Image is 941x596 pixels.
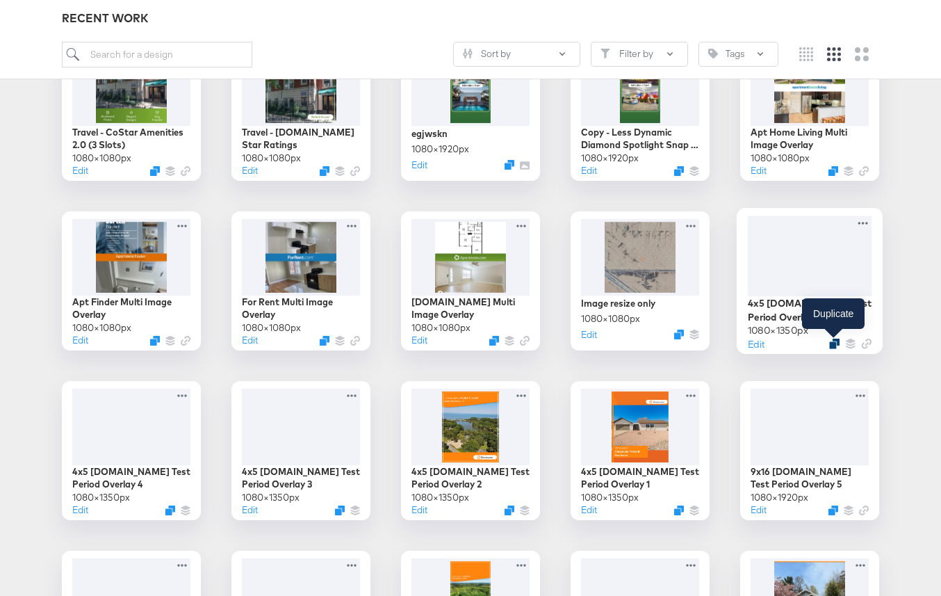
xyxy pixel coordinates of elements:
button: Edit [748,337,764,350]
div: Apt Finder Multi Image Overlay1080×1080pxEditDuplicate [62,211,201,351]
button: Edit [751,504,767,517]
div: 4x5 [DOMAIN_NAME] Test Period Overlay 1 [581,465,699,491]
svg: Duplicate [828,506,838,515]
button: Duplicate [150,166,160,176]
div: Image resize only [581,297,655,310]
div: RECENT WORK [62,10,879,26]
svg: Link [350,166,360,176]
button: Duplicate [828,166,838,176]
button: Edit [411,334,427,347]
svg: Duplicate [320,166,329,176]
svg: Tag [708,49,718,58]
input: Search for a design [62,42,252,67]
svg: Duplicate [674,166,684,176]
button: Duplicate [505,506,514,515]
svg: Filter [600,49,610,58]
svg: Duplicate [335,506,345,515]
div: Travel - [DOMAIN_NAME] Star Ratings [242,126,360,152]
div: egjwskn1080×1920pxEditDuplicate [401,42,540,181]
svg: Duplicate [150,336,160,346]
div: 1080 × 1920 px [751,491,808,504]
div: 1080 × 1080 px [72,152,131,165]
div: egjwskn [411,127,448,140]
button: Edit [751,164,767,177]
svg: Duplicate [674,330,684,339]
button: Edit [581,504,597,517]
div: 1080 × 1920 px [581,152,639,165]
button: FilterFilter by [591,42,688,67]
svg: Duplicate [165,506,175,515]
div: 9x16 [DOMAIN_NAME] Test Period Overlay 51080×1920pxEditDuplicate [740,381,879,520]
div: 1080 × 1080 px [581,312,640,325]
button: SlidersSort by [453,42,580,67]
div: 4x5 [DOMAIN_NAME] Test Period Overlay 4 [72,465,190,491]
div: For Rent Multi Image Overlay1080×1080pxEditDuplicate [231,211,370,351]
div: 4x5 [DOMAIN_NAME] Test Period Overlay 3 [242,465,360,491]
button: Edit [411,159,427,172]
button: Edit [72,504,88,517]
div: Image resize only1080×1080pxEditDuplicate [571,211,710,351]
div: 1080 × 1080 px [72,321,131,335]
button: Edit [242,504,258,517]
button: Edit [242,164,258,177]
div: 4x5 [DOMAIN_NAME] Test Period Overlay 41080×1350pxEditDuplicate [62,381,201,520]
div: 1080 × 1080 px [751,152,810,165]
div: 4x5 [DOMAIN_NAME] Test Period Overlay 11080×1350pxEditDuplicate [571,381,710,520]
svg: Sliders [463,49,473,58]
div: Copy - Less Dynamic Diamond Spotlight Snap Overlay1080×1920pxEditDuplicate [571,42,710,181]
div: 1080 × 1350 px [72,491,130,504]
svg: Medium grid [827,47,841,61]
div: 4x5 [DOMAIN_NAME] Test Period Overlay 31080×1350pxEditDuplicate [231,381,370,520]
div: 1080 × 1350 px [748,323,808,337]
svg: Duplicate [829,339,840,349]
div: 1080 × 1080 px [242,321,301,335]
button: Edit [581,328,597,341]
div: Apt Finder Multi Image Overlay [72,296,190,321]
div: 1080 × 1350 px [581,491,639,504]
div: 9x16 [DOMAIN_NAME] Test Period Overlay 5 [751,465,869,491]
svg: Duplicate [505,160,514,170]
svg: Large grid [855,47,869,61]
svg: Small grid [799,47,813,61]
svg: Link [859,506,869,515]
div: 4x5 [DOMAIN_NAME] Test Period Overlay 51080×1350pxEditDuplicate [737,208,883,354]
div: 1080 × 1080 px [411,321,470,335]
svg: Link [181,166,190,176]
button: Edit [72,164,88,177]
div: [DOMAIN_NAME] Multi Image Overlay [411,296,530,321]
div: Travel - CoStar Amenities 2.0 (3 Slots)1080×1080pxEditDuplicate [62,42,201,181]
div: 1080 × 1350 px [411,491,469,504]
div: 1080 × 1350 px [242,491,300,504]
svg: Duplicate [489,336,499,346]
div: [DOMAIN_NAME] Multi Image Overlay1080×1080pxEditDuplicate [401,211,540,351]
div: For Rent Multi Image Overlay [242,296,360,321]
svg: Link [862,339,872,349]
svg: Link [181,336,190,346]
div: Travel - [DOMAIN_NAME] Star Ratings1080×1080pxEditDuplicate [231,42,370,181]
div: Apt Home Living Multi Image Overlay [751,126,869,152]
button: Edit [411,504,427,517]
svg: Duplicate [320,336,329,346]
button: Edit [72,334,88,347]
div: Travel - CoStar Amenities 2.0 (3 Slots) [72,126,190,152]
div: 4x5 [DOMAIN_NAME] Test Period Overlay 21080×1350pxEditDuplicate [401,381,540,520]
button: TagTags [698,42,778,67]
button: Edit [242,334,258,347]
button: Edit [581,164,597,177]
div: Copy - Less Dynamic Diamond Spotlight Snap Overlay [581,126,699,152]
svg: Duplicate [674,506,684,515]
div: 4x5 [DOMAIN_NAME] Test Period Overlay 2 [411,465,530,491]
div: 1080 × 1080 px [242,152,301,165]
svg: Link [520,336,530,346]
